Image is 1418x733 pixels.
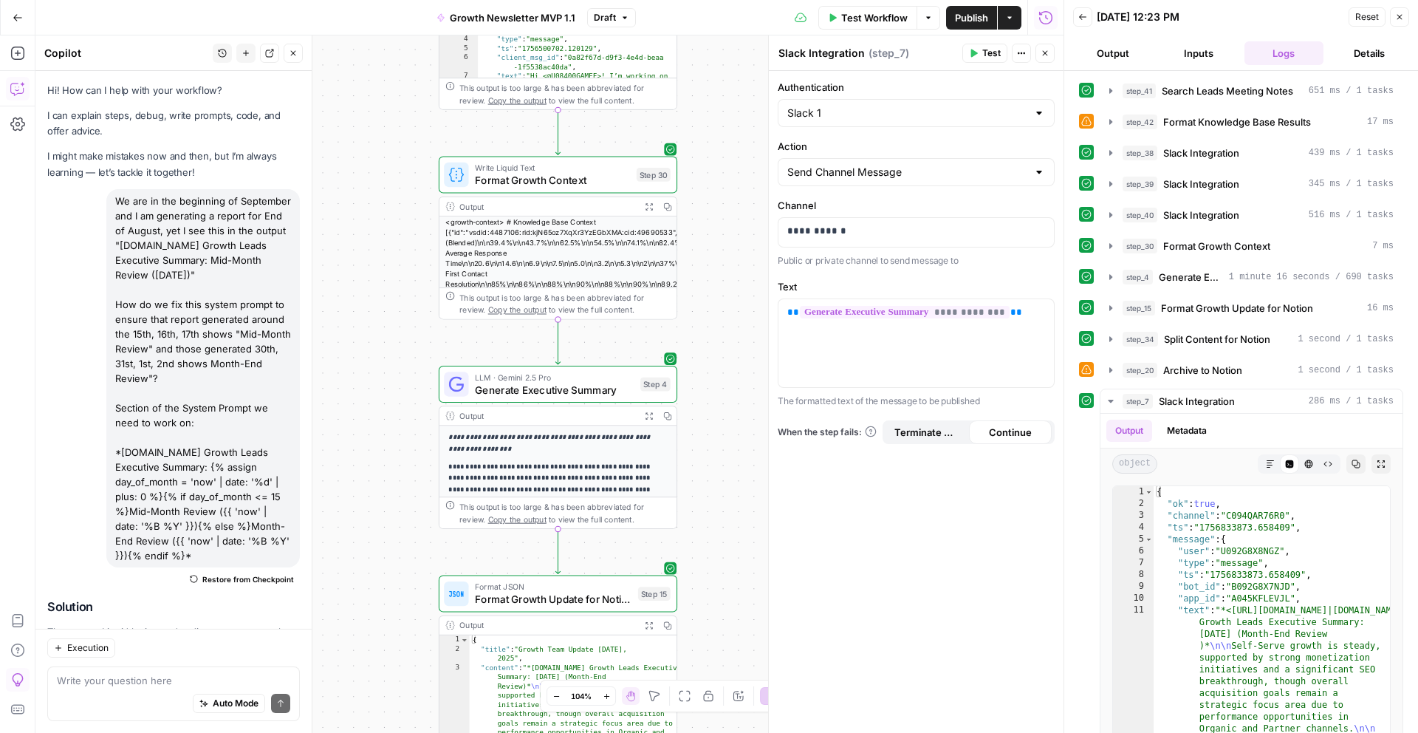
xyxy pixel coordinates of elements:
div: 4 [439,35,478,44]
span: 1 minute 16 seconds / 690 tasks [1229,270,1394,284]
span: Test [982,47,1001,60]
span: Toggle code folding, rows 5 through 213 [1145,533,1153,545]
g: Edge from step_30 to step_4 [555,319,560,364]
label: Action [778,139,1055,154]
g: Edge from step_4 to step_15 [555,529,560,573]
span: Test Workflow [841,10,908,25]
button: 1 second / 1 tasks [1100,358,1402,382]
span: Publish [955,10,988,25]
span: 1 second / 1 tasks [1298,333,1394,346]
span: step_30 [1123,239,1157,253]
div: Step 4 [640,378,671,392]
span: Slack Integration [1163,177,1239,191]
span: Archive to Notion [1163,363,1242,378]
div: 7 [439,72,478,303]
span: Copy the output [488,305,547,315]
h2: Solution [47,600,300,614]
span: step_4 [1123,270,1153,284]
label: Text [778,279,1055,294]
span: 7 ms [1372,239,1394,253]
div: 10 [1113,593,1154,604]
span: step_7 [1123,394,1153,409]
button: 439 ms / 1 tasks [1100,141,1402,165]
button: Test [962,44,1007,63]
div: Copilot [44,46,208,61]
div: 7 [1113,557,1154,569]
span: Toggle code folding, rows 1 through 214 [1145,486,1153,498]
button: 286 ms / 1 tasks [1100,389,1402,413]
input: Send Channel Message [787,165,1027,180]
span: Toggle code folding, rows 1 through 4 [460,635,468,645]
span: Format Growth Context [475,172,631,188]
p: Public or private channel to send message to [778,253,1055,268]
div: 5 [439,44,478,53]
span: Terminate Workflow [894,425,960,440]
span: Format Growth Update for Notion [1161,301,1313,316]
span: 345 ms / 1 tasks [1309,177,1394,191]
span: Format Growth Context [1163,239,1270,253]
span: Format Growth Update for Notion [475,591,632,607]
span: step_38 [1123,146,1157,160]
span: step_41 [1123,83,1156,98]
span: step_40 [1123,208,1157,222]
span: step_34 [1123,332,1158,347]
span: Reset [1355,10,1379,24]
p: I might make mistakes now and then, but I’m always learning — let’s tackle it together! [47,149,300,180]
div: This output is too large & has been abbreviated for review. to view the full content. [459,500,671,525]
button: 17 ms [1100,110,1402,134]
span: Slack Integration [1163,146,1239,160]
div: Step 15 [638,587,671,601]
span: ( step_7 ) [869,46,909,61]
button: Publish [946,6,997,30]
p: The current Liquid logic needs adjustment to properly handle month transitions and mid-month vs m... [47,624,300,687]
a: When the step fails: [778,426,877,439]
div: 1 [439,635,470,645]
span: Growth Newsletter MVP 1.1 [450,10,575,25]
div: This output is too large & has been abbreviated for review. to view the full content. [459,81,671,106]
span: 439 ms / 1 tasks [1309,146,1394,160]
span: object [1112,454,1157,474]
span: Format Knowledge Base Results [1163,115,1311,129]
div: We are in the beginning of September and I am generating a report for End of August, yet I see th... [106,189,300,567]
span: Copy the output [488,514,547,524]
span: LLM · Gemini 2.5 Pro [475,371,634,383]
button: 16 ms [1100,296,1402,320]
button: Terminate Workflow [886,420,969,444]
span: Execution [67,641,109,655]
button: Growth Newsletter MVP 1.1 [428,6,584,30]
div: 4 [1113,522,1154,533]
span: Restore from Checkpoint [202,573,294,585]
span: Split Content for Notion [1164,332,1270,347]
textarea: Slack Integration [778,46,865,61]
p: Hi! How can I help with your workflow? [47,83,300,98]
button: 516 ms / 1 tasks [1100,203,1402,227]
div: 5 [1113,533,1154,545]
span: 17 ms [1367,115,1394,129]
label: Authentication [778,80,1055,95]
span: Slack Integration [1159,394,1235,409]
input: Slack 1 [787,106,1027,120]
div: Step 30 [637,168,671,182]
div: 2 [1113,498,1154,510]
button: Auto Mode [193,694,265,713]
p: I can explain steps, debug, write prompts, code, and offer advice. [47,108,300,139]
button: Output [1073,41,1153,65]
span: Generate Executive Summary [475,382,634,398]
span: step_39 [1123,177,1157,191]
span: step_20 [1123,363,1157,378]
span: Continue [989,425,1032,440]
button: 7 ms [1100,234,1402,258]
button: Execution [47,638,115,658]
div: 6 [439,53,478,72]
button: Test Workflow [818,6,917,30]
span: Write Liquid Text [475,162,631,174]
span: Copy the output [488,95,547,105]
button: Output [1106,420,1152,442]
span: step_42 [1123,115,1157,129]
div: 8 [1113,569,1154,581]
span: 1 second / 1 tasks [1298,364,1394,377]
div: Output [459,200,635,213]
div: Write Liquid TextFormat Growth ContextStep 30Output<growth-context> # Knowledge Base Context [{"i... [439,156,677,319]
div: 9 [1113,581,1154,593]
span: 516 ms / 1 tasks [1309,208,1394,222]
